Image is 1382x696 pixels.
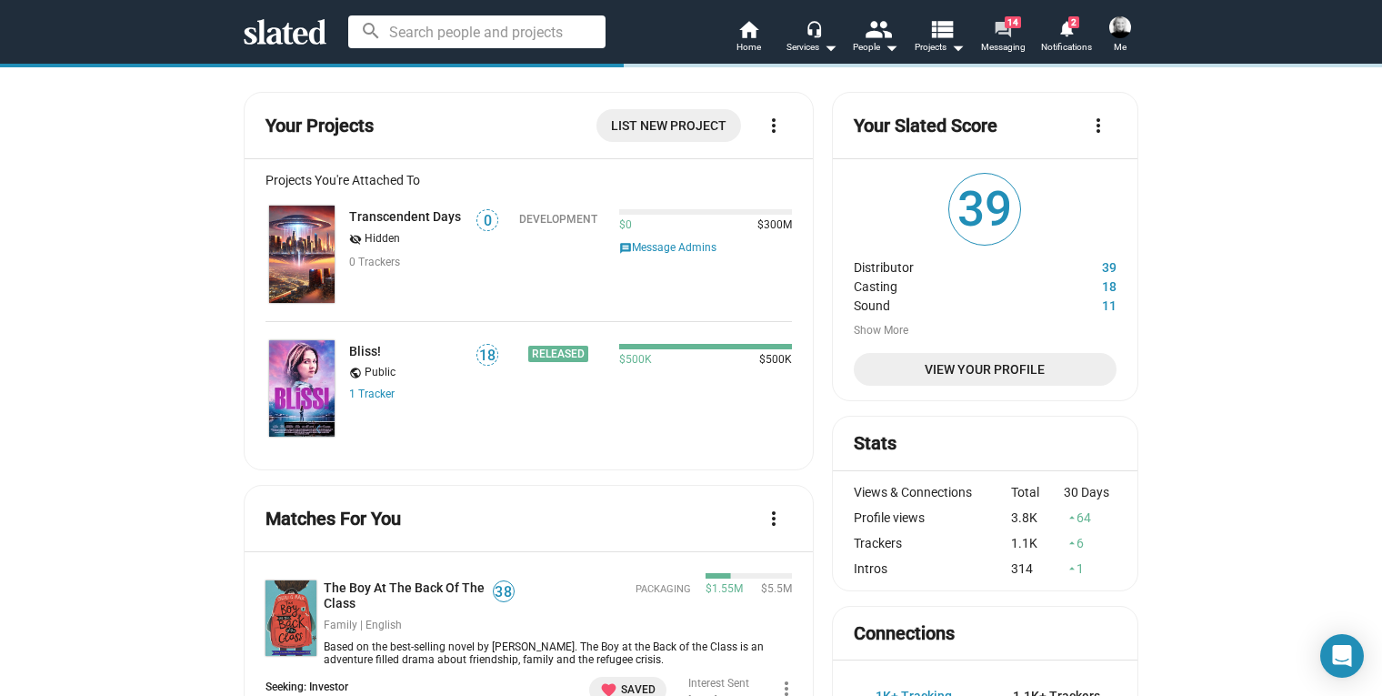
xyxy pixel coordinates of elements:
[763,115,785,136] mat-icon: more_vert
[971,18,1035,58] a: 14Messaging
[596,109,741,142] a: List New Project
[349,209,461,224] a: Transcendent Days
[865,15,891,42] mat-icon: people
[854,114,997,138] mat-card-title: Your Slated Score
[349,344,381,358] a: Bliss!
[324,580,493,611] a: The Boy At The Back Of The Class
[619,240,632,257] mat-icon: message
[265,681,519,695] div: Seeking: Investor
[868,353,1102,386] span: View Your Profile
[854,431,896,456] mat-card-title: Stats
[269,340,335,438] img: Bliss!
[265,507,401,531] mat-card-title: Matches For You
[1109,16,1131,38] img: Shelly Bancroft
[854,324,908,338] button: Show More
[348,15,606,48] input: Search people and projects
[854,294,1048,313] dt: Sound
[619,240,716,257] button: Message Admins
[1011,536,1064,550] div: 1.1K
[1011,561,1064,576] div: 314
[853,36,898,58] div: People
[265,580,316,666] a: The Boy At The Back Of The Class
[780,18,844,58] button: Services
[854,353,1117,386] a: View Your Profile
[1011,510,1064,525] div: 3.8K
[1064,510,1117,525] div: 64
[1041,36,1092,58] span: Notifications
[854,510,1012,525] div: Profile views
[949,174,1020,245] span: 39
[854,275,1048,294] dt: Casting
[265,580,316,656] img: The Boy At The Back Of The Class
[907,18,971,58] button: Projects
[752,353,792,368] span: $500K
[265,114,374,138] mat-card-title: Your Projects
[786,36,837,58] div: Services
[365,366,396,380] span: Public
[854,256,1048,275] dt: Distributor
[854,621,955,646] mat-card-title: Connections
[1048,294,1117,313] dd: 11
[1005,16,1021,28] span: 14
[854,485,1012,499] div: Views & Connections
[494,583,514,601] span: 38
[1064,485,1117,499] div: 30 Days
[1114,36,1127,58] span: Me
[519,213,597,226] div: Development
[1057,19,1075,36] mat-icon: notifications
[324,619,515,633] div: Family | English
[1064,561,1117,576] div: 1
[528,346,588,362] div: Released
[1066,562,1078,575] mat-icon: arrow_drop_up
[754,582,792,597] span: $5.5M
[1035,18,1098,58] a: 2Notifications
[706,582,743,597] span: $1.55M
[994,20,1011,37] mat-icon: forum
[1011,485,1064,499] div: Total
[1066,511,1078,524] mat-icon: arrow_drop_up
[915,36,965,58] span: Projects
[349,231,362,248] mat-icon: visibility_off
[1087,115,1109,136] mat-icon: more_vert
[636,583,691,597] span: Packaging
[619,353,652,368] span: $500K
[716,18,780,58] a: Home
[1048,256,1117,275] dd: 39
[688,677,749,691] div: Interest Sent
[981,36,1026,58] span: Messaging
[844,18,907,58] button: People
[819,36,841,58] mat-icon: arrow_drop_down
[750,218,792,233] span: $300M
[1064,536,1117,550] div: 6
[854,561,1012,576] div: Intros
[806,20,822,36] mat-icon: headset_mic
[619,218,632,233] span: $0
[477,212,497,230] span: 0
[736,36,761,58] span: Home
[611,109,726,142] span: List New Project
[1320,634,1364,678] div: Open Intercom Messenger
[349,388,395,400] a: 1 Tracker
[1066,537,1078,550] mat-icon: arrow_drop_up
[946,36,968,58] mat-icon: arrow_drop_down
[265,202,338,307] a: Transcendent Days
[880,36,902,58] mat-icon: arrow_drop_down
[1048,275,1117,294] dd: 18
[269,206,335,303] img: Transcendent Days
[477,347,497,365] span: 18
[737,18,759,40] mat-icon: home
[763,508,785,530] mat-icon: more_vert
[1068,16,1079,28] span: 2
[265,337,338,441] a: Bliss!
[365,232,400,247] span: Hidden
[316,641,792,666] div: Based on the best-selling novel by Onjali Q.Rauf. The Boy at the Back of the Class is an adventur...
[349,256,400,268] span: 0 Trackers
[928,15,955,42] mat-icon: view_list
[854,536,1012,550] div: Trackers
[265,173,792,187] div: Projects You're Attached To
[1098,13,1142,60] button: Shelly BancroftMe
